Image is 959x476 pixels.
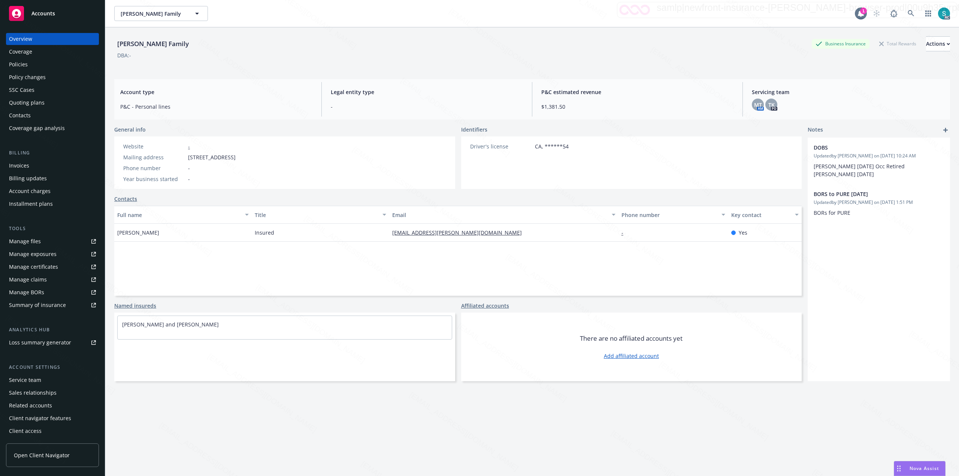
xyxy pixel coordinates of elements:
a: Manage certificates [6,261,99,273]
a: Contacts [114,195,137,203]
span: - [188,164,190,172]
span: Updated by [PERSON_NAME] on [DATE] 10:24 AM [814,153,944,159]
div: Tools [6,225,99,232]
a: [EMAIL_ADDRESS][PERSON_NAME][DOMAIN_NAME] [392,229,528,236]
a: Contacts [6,109,99,121]
a: Named insureds [114,302,156,310]
a: Client access [6,425,99,437]
span: There are no affiliated accounts yet [580,334,683,343]
div: Business Insurance [812,39,869,48]
div: Total Rewards [875,39,920,48]
div: 1 [860,7,867,14]
a: Sales relationships [6,387,99,399]
a: Report a Bug [886,6,901,21]
div: Manage exposures [9,248,57,260]
div: Year business started [123,175,185,183]
div: DBA: - [117,51,131,59]
span: $1,381.50 [541,103,733,111]
div: Account charges [9,185,51,197]
div: SSC Cases [9,84,34,96]
span: Accounts [31,10,55,16]
div: Policy changes [9,71,46,83]
a: add [941,126,950,135]
a: Manage BORs [6,286,99,298]
button: Key contact [728,206,802,224]
button: [PERSON_NAME] Family [114,6,208,21]
span: BORs for PURE [814,209,850,216]
div: Quoting plans [9,97,45,109]
span: MT [754,101,762,109]
button: Phone number [618,206,729,224]
div: Summary of insurance [9,299,66,311]
div: Phone number [621,211,717,219]
div: Overview [9,33,32,45]
span: BORS to PURE [DATE] [814,190,925,198]
span: [PERSON_NAME] [117,229,159,237]
div: Analytics hub [6,326,99,334]
span: Insured [255,229,274,237]
div: BORS to PURE [DATE]Updatedby [PERSON_NAME] on [DATE] 1:51 PMBORs for PURE [808,184,950,223]
a: Client navigator features [6,412,99,424]
button: Nova Assist [894,461,946,476]
button: Actions [926,36,950,51]
span: Yes [739,229,747,237]
div: Billing [6,149,99,157]
div: Loss summary generator [9,337,71,349]
span: Account type [120,88,312,96]
div: Website [123,142,185,150]
span: TK [768,101,775,109]
a: Overview [6,33,99,45]
div: Manage BORs [9,286,44,298]
span: Updated by [PERSON_NAME] on [DATE] 1:51 PM [814,199,944,206]
div: Coverage gap analysis [9,122,65,134]
a: Related accounts [6,400,99,412]
div: Actions [926,37,950,51]
div: Policies [9,58,28,70]
div: DOBSUpdatedby [PERSON_NAME] on [DATE] 10:24 AM[PERSON_NAME] [DATE] Occ Retired [PERSON_NAME] [DATE] [808,138,950,184]
div: Installment plans [9,198,53,210]
div: Mailing address [123,153,185,161]
div: Manage files [9,235,41,247]
div: Email [392,211,607,219]
a: Service team [6,374,99,386]
a: Summary of insurance [6,299,99,311]
div: Title [255,211,378,219]
a: Manage files [6,235,99,247]
button: Email [389,206,618,224]
div: Client navigator features [9,412,71,424]
span: [STREET_ADDRESS] [188,153,236,161]
div: Drag to move [894,461,904,476]
a: Billing updates [6,172,99,184]
span: General info [114,126,146,133]
div: Full name [117,211,240,219]
a: Installment plans [6,198,99,210]
a: - [188,143,190,150]
a: Manage exposures [6,248,99,260]
span: Open Client Navigator [14,451,70,459]
a: Accounts [6,3,99,24]
span: - [188,175,190,183]
div: [PERSON_NAME] Family [114,39,192,49]
span: Nova Assist [910,465,939,472]
a: Quoting plans [6,97,99,109]
a: SSC Cases [6,84,99,96]
a: Start snowing [869,6,884,21]
button: Full name [114,206,252,224]
div: Coverage [9,46,32,58]
a: Manage claims [6,274,99,286]
span: Notes [808,126,823,135]
div: Manage certificates [9,261,58,273]
div: Related accounts [9,400,52,412]
span: Legal entity type [331,88,523,96]
span: Identifiers [461,126,487,133]
span: Servicing team [752,88,944,96]
a: Switch app [921,6,936,21]
div: Contacts [9,109,31,121]
img: photo [938,7,950,19]
a: Policies [6,58,99,70]
div: Sales relationships [9,387,57,399]
div: Phone number [123,164,185,172]
a: Policy changes [6,71,99,83]
div: Client access [9,425,42,437]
